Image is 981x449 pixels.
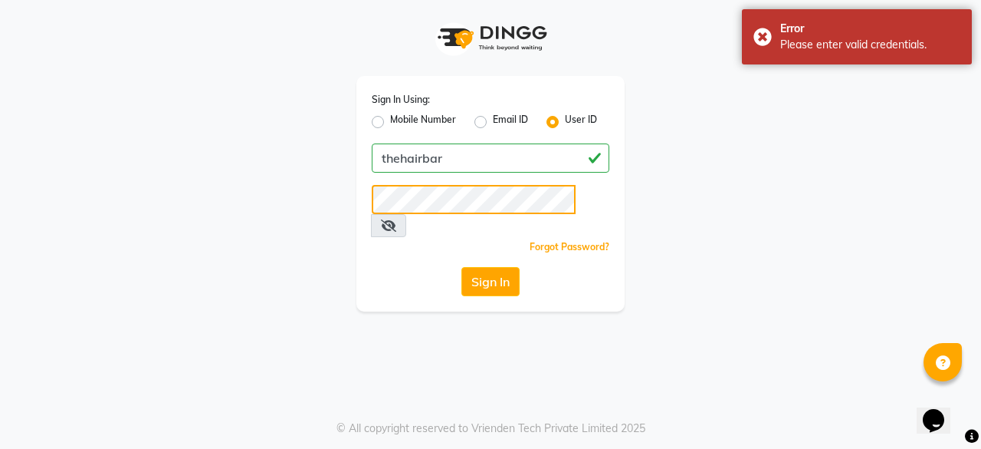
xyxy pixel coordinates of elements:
[493,113,528,131] label: Email ID
[530,241,609,253] a: Forgot Password?
[780,21,960,37] div: Error
[390,113,456,131] label: Mobile Number
[372,93,430,107] label: Sign In Using:
[372,185,576,214] input: Username
[780,37,960,53] div: Please enter valid credentials.
[429,15,552,61] img: logo1.svg
[461,267,520,296] button: Sign In
[565,113,597,131] label: User ID
[917,388,966,434] iframe: chat widget
[372,144,609,173] input: Username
